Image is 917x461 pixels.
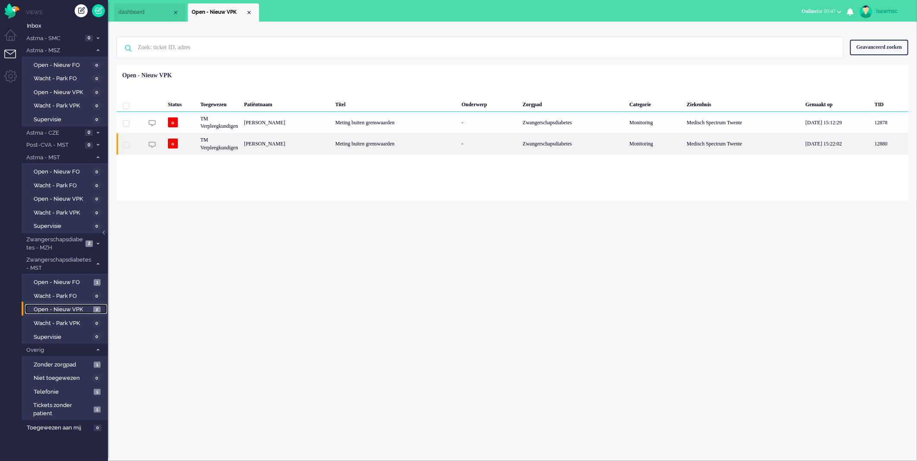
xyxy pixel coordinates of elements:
span: Open - Nieuw FO [34,168,91,176]
div: Monitoring [626,112,684,133]
a: Telefonie 1 [25,387,107,396]
span: 2 [93,306,101,313]
div: [DATE] 15:22:02 [803,133,872,154]
span: Wacht - Park FO [34,292,91,300]
span: Wacht - Park VPK [34,102,91,110]
div: TID [872,95,908,112]
div: isawmsc [876,7,908,16]
div: Ziekenhuis [684,95,803,112]
a: Zonder zorgpad 1 [25,360,107,369]
span: 0 [94,425,101,431]
div: Meting buiten grenswaarden [332,112,458,133]
div: 12878 [117,112,908,133]
li: Tickets menu [4,50,24,69]
span: 0 [93,76,101,82]
span: 0 [93,375,101,382]
span: Open - Nieuw FO [34,278,92,287]
a: Wacht - Park VPK 0 [25,101,107,110]
div: [PERSON_NAME] [241,112,332,133]
div: TM Verpleegkundigen [197,112,241,133]
img: flow_omnibird.svg [4,3,19,19]
li: Onlinefor 00:47 [797,3,847,22]
span: o [168,139,178,148]
span: Niet toegewezen [34,374,91,382]
a: Inbox [25,21,108,30]
button: Onlinefor 00:47 [797,5,847,18]
a: Supervisie 0 [25,221,107,230]
span: dashboard [118,9,172,16]
span: 0 [93,210,101,216]
span: 1 [94,389,101,395]
span: Open - Nieuw VPK [34,195,91,203]
a: Open - Nieuw VPK 2 [25,304,107,314]
span: Supervisie [34,333,91,341]
span: 0 [93,196,101,202]
div: Categorie [626,95,684,112]
span: Toegewezen aan mij [27,424,91,432]
span: 0 [93,223,101,230]
a: Wacht - Park FO 0 [25,291,107,300]
span: 0 [93,117,101,123]
a: Wacht - Park FO 0 [25,73,107,83]
div: Zwangerschapsdiabetes [520,112,626,133]
span: Open - Nieuw FO [34,61,91,69]
span: Astma - CZE [25,129,82,137]
div: TM Verpleegkundigen [197,133,241,154]
span: 1 [94,362,101,368]
span: Wacht - Park VPK [34,209,91,217]
a: Open - Nieuw FO 0 [25,167,107,176]
span: Astma - MST [25,154,92,162]
div: Onderwerp [458,95,520,112]
div: Meting buiten grenswaarden [332,133,458,154]
a: Niet toegewezen 0 [25,373,107,382]
span: 0 [93,62,101,69]
span: Supervisie [34,116,91,124]
div: Medisch Spectrum Twente [684,133,803,154]
span: Wacht - Park FO [34,182,91,190]
a: Omnidesk [4,6,19,12]
div: 12878 [872,112,908,133]
a: Wacht - Park FO 0 [25,180,107,190]
span: 1 [94,407,101,413]
div: Status [165,95,197,112]
span: 0 [93,320,101,327]
input: Zoek: ticket ID, adres [131,37,832,58]
div: Geavanceerd zoeken [850,40,908,55]
a: Wacht - Park VPK 0 [25,318,107,328]
span: Online [802,8,817,14]
div: - [458,112,520,133]
a: Quick Ticket [92,4,105,17]
span: Open - Nieuw VPK [34,88,91,97]
img: avatar [860,5,873,18]
span: Astma - MSZ [25,47,92,55]
div: [DATE] 15:12:29 [803,112,872,133]
div: Open - Nieuw VPK [122,71,172,80]
span: Zonder zorgpad [34,361,92,369]
a: Open - Nieuw FO 0 [25,60,107,69]
li: Views [26,9,108,16]
span: Open - Nieuw VPK [192,9,246,16]
div: Close tab [172,9,179,16]
li: Dashboard [114,3,186,22]
span: Overig [25,346,92,354]
a: Tickets zonder patient 1 [25,400,107,417]
a: Open - Nieuw FO 1 [25,277,107,287]
div: Toegewezen [197,95,241,112]
span: Inbox [27,22,108,30]
span: 0 [85,142,93,148]
div: Zwangerschapsdiabetes [520,133,626,154]
span: Supervisie [34,222,91,230]
span: 1 [94,279,101,286]
div: Creëer ticket [75,4,88,17]
span: Post-CVA - MST [25,141,82,149]
img: ic_chat_grey.svg [149,120,156,127]
span: 0 [93,103,101,109]
div: Zorgpad [520,95,626,112]
span: Open - Nieuw VPK [34,306,91,314]
div: 12880 [117,133,908,154]
span: 2 [85,240,93,247]
span: 0 [93,169,101,175]
span: 0 [93,293,101,300]
span: for 00:47 [802,8,836,14]
a: Wacht - Park VPK 0 [25,208,107,217]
